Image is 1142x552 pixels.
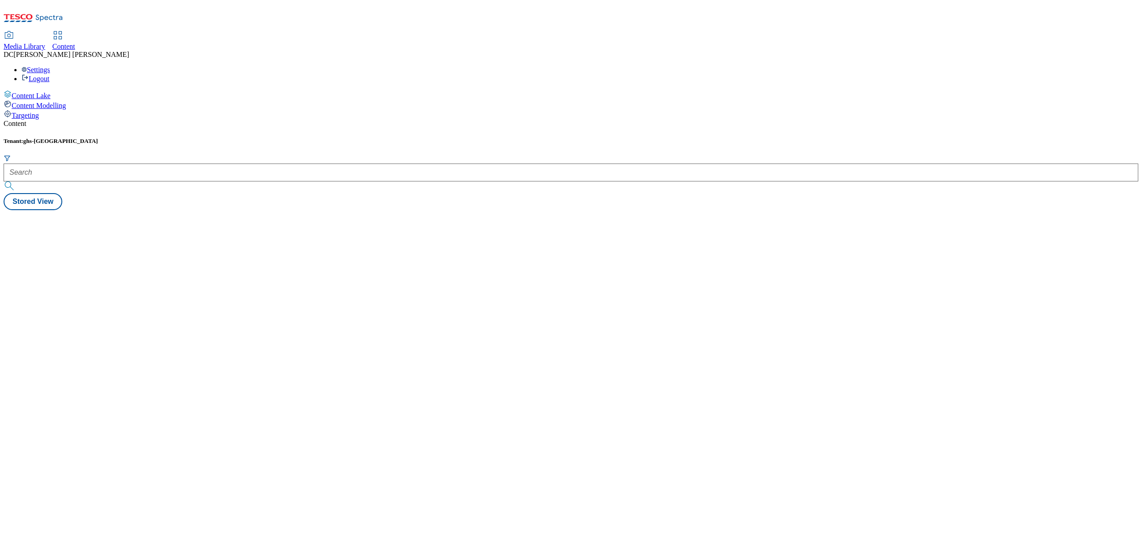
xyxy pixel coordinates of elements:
span: Targeting [12,112,39,119]
a: Logout [22,75,49,82]
a: Targeting [4,110,1138,120]
span: [PERSON_NAME] [PERSON_NAME] [13,51,129,58]
h5: Tenant: [4,138,1138,145]
button: Stored View [4,193,62,210]
span: Content [52,43,75,50]
a: Content [52,32,75,51]
div: Content [4,120,1138,128]
a: Content Lake [4,90,1138,100]
a: Media Library [4,32,45,51]
a: Settings [22,66,50,73]
span: Media Library [4,43,45,50]
a: Content Modelling [4,100,1138,110]
span: Content Lake [12,92,51,99]
input: Search [4,164,1138,181]
span: Content Modelling [12,102,66,109]
svg: Search Filters [4,155,11,162]
span: DC [4,51,13,58]
span: ghs-[GEOGRAPHIC_DATA] [23,138,98,144]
